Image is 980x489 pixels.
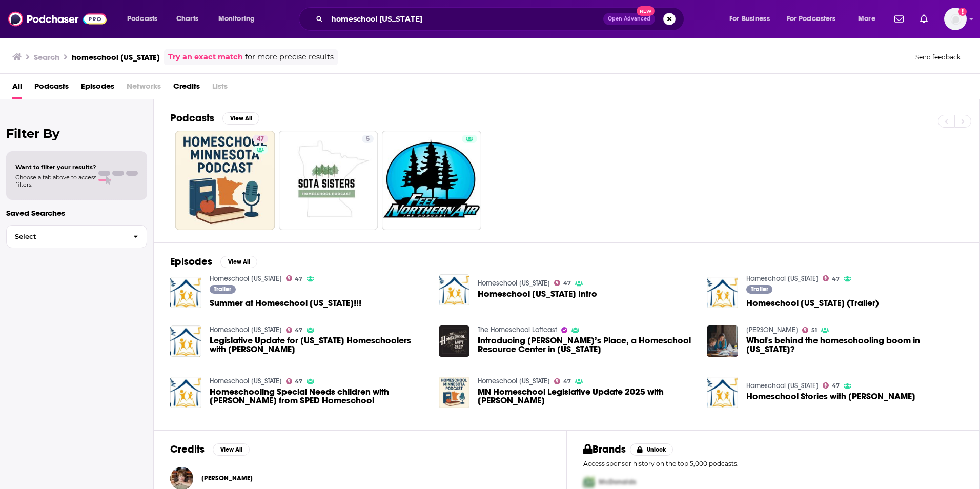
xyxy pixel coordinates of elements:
span: Homeschool [US_STATE] Intro [478,290,597,298]
span: Lists [212,78,228,99]
button: View All [220,256,257,268]
a: The Homeschool Loftcast [478,325,557,334]
a: Homeschool Minnesota Intro [478,290,597,298]
a: Homeschool Minnesota [746,274,819,283]
span: Networks [127,78,161,99]
a: What's behind the homeschooling boom in Minnesota? [746,336,963,354]
span: 51 [811,328,817,333]
span: 47 [257,134,264,145]
img: Homeschool Minnesota (Trailer) [707,277,738,308]
a: Homeschool Minnesota [210,325,282,334]
a: 47 [286,327,303,333]
img: What's behind the homeschooling boom in Minnesota? [707,325,738,357]
a: Chad Hartman [746,325,798,334]
button: View All [222,112,259,125]
a: MN Homeschool Legislative Update 2025 with Amy Buchmeyer [478,388,695,405]
p: Access sponsor history on the top 5,000 podcasts. [583,460,963,467]
a: Podcasts [34,78,69,99]
h2: Podcasts [170,112,214,125]
a: MN Homeschool Legislative Update 2025 with Amy Buchmeyer [439,377,470,408]
a: Homeschool Minnesota [210,274,282,283]
button: open menu [211,11,268,27]
a: Introducing Esther’s Place, a Homeschool Resource Center in Minnesota [439,325,470,357]
button: Send feedback [912,53,964,62]
button: open menu [780,11,851,27]
span: Choose a tab above to access filters. [15,174,96,188]
img: Homeschool Stories with Michael [707,377,738,408]
span: 5 [366,134,370,145]
span: 47 [295,328,302,333]
a: PodcastsView All [170,112,259,125]
span: for more precise results [245,51,334,63]
span: Trailer [751,286,768,292]
a: 47 [554,378,571,384]
span: [PERSON_NAME] [201,474,253,482]
span: McDonalds [599,478,636,486]
span: 47 [832,383,840,388]
a: Show notifications dropdown [890,10,908,28]
span: Homeschooling Special Needs children with [PERSON_NAME] from SPED Homeschool [210,388,426,405]
button: open menu [120,11,171,27]
a: 5 [362,135,374,143]
span: For Business [729,12,770,26]
a: Homeschool Minnesota [478,279,550,288]
a: Homeschooling Special Needs children with Peggy Ployhar from SPED Homeschool [210,388,426,405]
a: Episodes [81,78,114,99]
span: 47 [295,379,302,384]
button: open menu [722,11,783,27]
span: More [858,12,875,26]
a: Introducing Esther’s Place, a Homeschool Resource Center in Minnesota [478,336,695,354]
a: Try an exact match [168,51,243,63]
span: Homeschool Stories with [PERSON_NAME] [746,392,915,401]
a: Homeschool Minnesota [746,381,819,390]
span: Open Advanced [608,16,650,22]
h2: Credits [170,443,205,456]
span: Monitoring [218,12,255,26]
img: Legislative Update for Minnesota Homeschoolers with Julie Johnson [170,325,201,357]
a: Legislative Update for Minnesota Homeschoolers with Julie Johnson [210,336,426,354]
h2: Brands [583,443,626,456]
h3: homeschool [US_STATE] [72,52,160,62]
a: Homeschool Minnesota Intro [439,274,470,305]
span: 47 [563,281,571,286]
a: 47 [554,280,571,286]
a: Summer at Homeschool Minnesota!!! [210,299,361,308]
button: Open AdvancedNew [603,13,655,25]
span: What's behind the homeschooling boom in [US_STATE]? [746,336,963,354]
a: 47 [253,135,268,143]
img: Podchaser - Follow, Share and Rate Podcasts [8,9,107,29]
a: 47 [823,275,840,281]
span: 47 [563,379,571,384]
a: Homeschool Minnesota [478,377,550,385]
a: EpisodesView All [170,255,257,268]
span: Want to filter your results? [15,164,96,171]
a: All [12,78,22,99]
img: User Profile [944,8,967,30]
a: Credits [173,78,200,99]
span: Summer at Homeschool [US_STATE]!!! [210,299,361,308]
a: Show notifications dropdown [916,10,932,28]
button: open menu [851,11,888,27]
input: Search podcasts, credits, & more... [327,11,603,27]
span: MN Homeschool Legislative Update 2025 with [PERSON_NAME] [478,388,695,405]
a: 47 [175,131,275,230]
img: Summer at Homeschool Minnesota!!! [170,277,201,308]
a: CreditsView All [170,443,250,456]
span: New [637,6,655,16]
span: 47 [295,277,302,281]
span: Legislative Update for [US_STATE] Homeschoolers with [PERSON_NAME] [210,336,426,354]
a: 47 [286,275,303,281]
button: Select [6,225,147,248]
span: For Podcasters [787,12,836,26]
a: Peggy Ployhar [201,474,253,482]
button: Show profile menu [944,8,967,30]
a: 47 [286,378,303,384]
a: 47 [823,382,840,389]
